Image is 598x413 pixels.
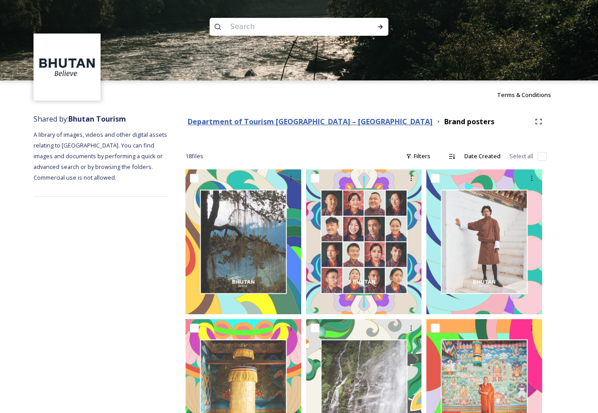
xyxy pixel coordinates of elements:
[460,147,505,165] div: Date Created
[35,35,100,100] img: BT_Logo_BB_Lockup_CMYK_High%2520Res.jpg
[185,152,203,160] span: 18 file s
[68,114,126,124] strong: Bhutan Tourism
[188,117,433,126] strong: Department of Tourism [GEOGRAPHIC_DATA] – [GEOGRAPHIC_DATA]
[401,147,435,165] div: Filters
[497,89,564,100] a: Terms & Conditions
[444,117,494,126] strong: Brand posters
[34,131,168,181] span: A library of images, videos and other digital assets relating to [GEOGRAPHIC_DATA]. You can find ...
[34,114,126,124] span: Shared by:
[497,91,551,99] span: Terms & Conditions
[185,169,301,314] img: Bhutan_Believe_800_1000_5.jpg
[510,152,533,160] span: Select all
[426,169,542,314] img: Bhutan_Believe_800_1000_12.jpg
[226,17,348,37] input: Search
[306,169,422,314] img: Bhutan_Believe_800_1000_10.jpg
